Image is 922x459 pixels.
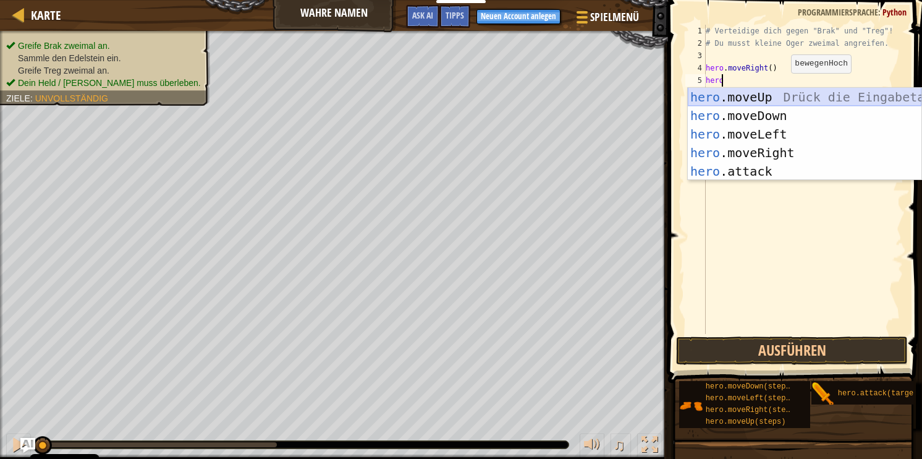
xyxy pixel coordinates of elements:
span: Programmiersprache [798,6,878,18]
span: : [878,6,882,18]
span: Tipps [446,9,464,21]
button: Spielmenü [567,5,646,34]
button: Fullscreen umschalten [637,434,662,459]
button: Ask AI [406,5,439,28]
div: 5 [685,74,706,87]
span: Greife Brak zweimal an. [18,41,110,51]
div: 7 [685,99,706,111]
div: 2 [685,37,706,49]
li: Greife Treg zweimal an. [6,64,201,77]
img: portrait.png [811,382,835,406]
span: Ziele [6,93,30,103]
button: Ausführen [676,337,908,365]
a: Karte [25,7,61,24]
span: Greife Treg zweimal an. [18,66,109,75]
span: hero.moveUp(steps) [706,418,786,426]
span: : [30,93,35,103]
li: Sammle den Edelstein ein. [6,52,201,64]
button: Lautstärke anpassen [580,434,604,459]
li: Greife Brak zweimal an. [6,40,201,52]
div: 3 [685,49,706,62]
div: 8 [685,111,706,124]
span: Sammle den Edelstein ein. [18,53,121,63]
li: Dein Held / Deine Heldin muss überleben. [6,77,201,89]
span: Python [882,6,907,18]
div: 6 [685,87,706,99]
button: Ask AI [20,438,35,453]
button: Ctrl + P: Pause [6,434,31,459]
span: hero.moveDown(steps) [706,382,795,391]
span: Ask AI [412,9,433,21]
button: Neuen Account anlegen [476,9,560,24]
span: hero.moveLeft(steps) [706,394,795,403]
code: bewegenHoch [795,59,848,68]
div: 4 [685,62,706,74]
span: Dein Held / [PERSON_NAME] muss überleben. [18,78,201,88]
span: ♫ [613,435,625,454]
button: ♫ [611,434,632,459]
span: hero.moveRight(steps) [706,406,799,414]
span: Karte [31,7,61,24]
span: Unvollständig [35,93,108,103]
span: Spielmenü [590,9,639,25]
img: portrait.png [679,394,703,418]
div: 1 [685,25,706,37]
